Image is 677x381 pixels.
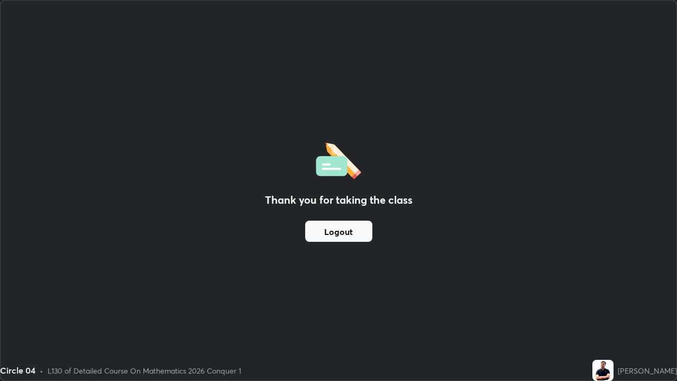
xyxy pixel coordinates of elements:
[48,365,241,376] div: L130 of Detailed Course On Mathematics 2026 Conquer 1
[592,360,614,381] img: 988431c348cc4fbe81a6401cf86f26e4.jpg
[265,192,413,208] h2: Thank you for taking the class
[618,365,677,376] div: [PERSON_NAME]
[305,221,372,242] button: Logout
[40,365,43,376] div: •
[316,139,361,179] img: offlineFeedback.1438e8b3.svg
